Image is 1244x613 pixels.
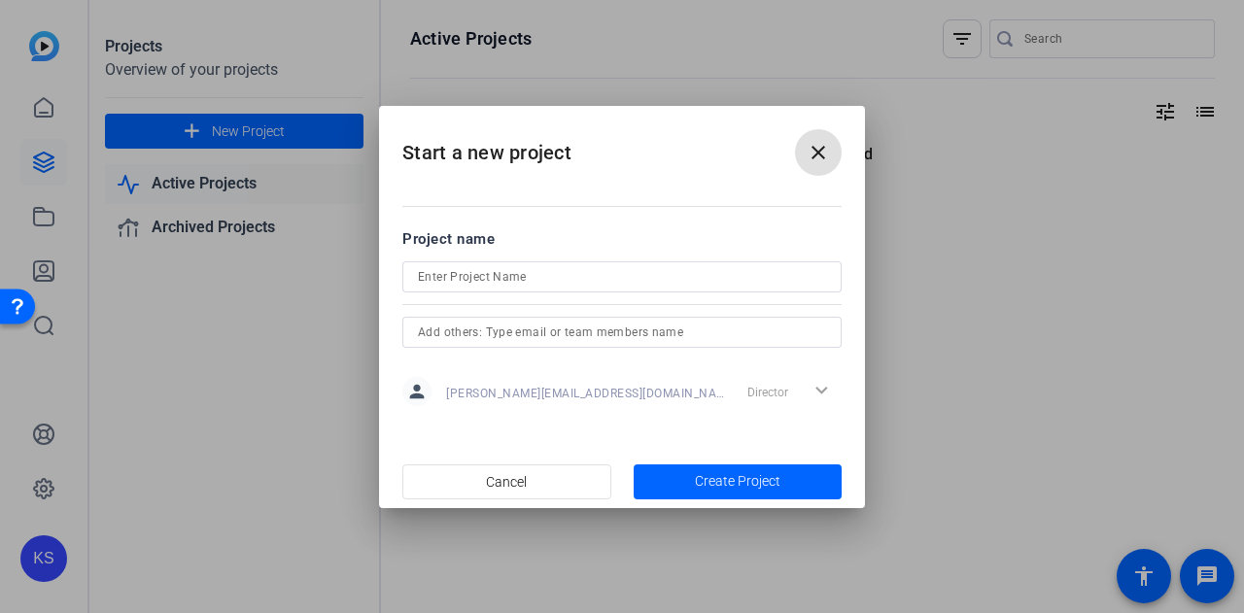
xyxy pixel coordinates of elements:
input: Enter Project Name [418,265,826,289]
div: Project name [402,228,842,250]
mat-icon: person [402,377,432,406]
mat-icon: close [807,141,830,164]
h2: Start a new project [379,106,865,185]
input: Add others: Type email or team members name [418,321,826,344]
span: Create Project [695,471,780,492]
span: Cancel [486,463,527,500]
button: Create Project [634,464,843,499]
button: Cancel [402,464,611,499]
span: [PERSON_NAME][EMAIL_ADDRESS][DOMAIN_NAME] [446,386,725,401]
